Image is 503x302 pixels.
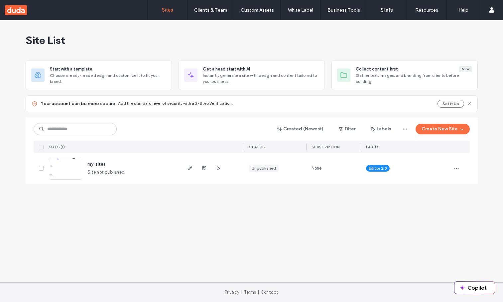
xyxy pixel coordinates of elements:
div: Start with a templateChoose a ready-made design and customize it to fit your brand. [26,60,172,90]
span: | [258,290,259,295]
a: Terms [244,290,256,295]
button: Filter [332,124,362,134]
span: Gather text, images, and branding from clients before building. [356,73,472,84]
span: Add the standard level of security with a 2-Step Verification. [118,101,233,106]
span: Editor 2.0 [369,165,387,171]
span: None [312,165,322,172]
span: SUBSCRIPTION [312,145,340,149]
span: Your account can be more secure [41,100,115,107]
a: Privacy [225,290,239,295]
span: Instantly generate a site with design and content tailored to your business. [203,73,319,84]
div: Collect content firstNewGather text, images, and branding from clients before building. [331,60,478,90]
span: STATUS [249,145,265,149]
div: Get a head start with AIInstantly generate a site with design and content tailored to your business. [179,60,325,90]
button: Copilot [454,282,495,294]
span: | [241,290,242,295]
span: Site List [26,34,65,47]
span: Get a head start with AI [203,66,250,73]
span: LABELS [366,145,380,149]
div: Unpublished [252,165,276,171]
label: Stats [381,7,393,13]
label: Business Tools [327,7,360,13]
span: SITES (1) [49,145,65,149]
button: Labels [365,124,397,134]
button: Created (Newest) [271,124,329,134]
button: Set it Up [438,100,464,108]
label: White Label [288,7,313,13]
label: Sites [162,7,173,13]
span: Choose a ready-made design and customize it to fit your brand. [50,73,166,84]
label: Resources [415,7,438,13]
a: my-site1 [87,162,105,167]
label: Custom Assets [241,7,274,13]
span: Site not published [87,169,125,176]
label: Help [458,7,468,13]
a: Contact [261,290,278,295]
button: Create New Site [416,124,470,134]
label: Clients & Team [194,7,227,13]
div: New [459,66,472,72]
span: Start with a template [50,66,92,73]
span: Collect content first [356,66,398,73]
